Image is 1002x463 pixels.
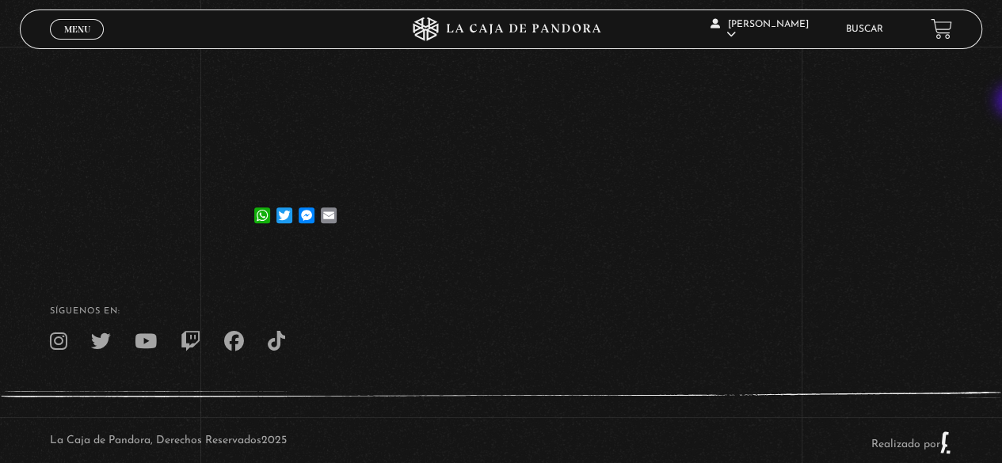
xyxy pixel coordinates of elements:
a: WhatsApp [251,192,273,223]
span: Cerrar [59,37,96,48]
a: Buscar [846,25,883,34]
a: Email [318,192,340,223]
h4: SÍguenos en: [50,307,952,316]
p: La Caja de Pandora, Derechos Reservados 2025 [50,431,287,454]
span: [PERSON_NAME] [711,20,809,40]
a: Messenger [295,192,318,223]
span: Menu [64,25,90,34]
a: Twitter [273,192,295,223]
a: View your shopping cart [931,18,952,40]
a: Realizado por [871,438,952,450]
